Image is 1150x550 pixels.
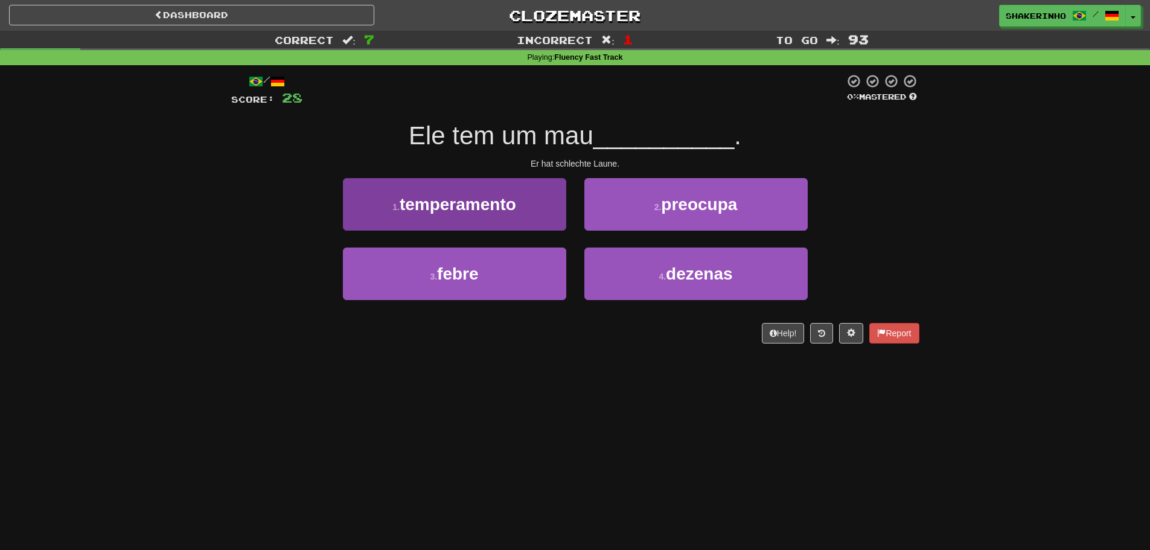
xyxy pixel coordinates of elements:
small: 4 . [659,272,666,281]
span: 28 [282,90,302,105]
span: 7 [364,32,374,46]
a: shakerinho / [999,5,1126,27]
button: 2.preocupa [584,178,808,231]
span: To go [776,34,818,46]
div: / [231,74,302,89]
span: shakerinho [1006,10,1066,21]
span: 1 [623,32,633,46]
span: 0 % [847,92,859,101]
button: Help! [762,323,805,344]
button: Report [869,323,919,344]
div: Er hat schlechte Laune. [231,158,919,170]
span: preocupa [661,195,737,214]
button: 4.dezenas [584,248,808,300]
span: Incorrect [517,34,593,46]
a: Clozemaster [392,5,758,26]
span: : [601,35,615,45]
span: 93 [848,32,869,46]
small: 3 . [430,272,437,281]
span: Correct [275,34,334,46]
div: Mastered [845,92,919,103]
span: : [826,35,840,45]
span: febre [437,264,478,283]
span: / [1093,10,1099,18]
span: __________ [593,121,735,150]
button: Round history (alt+y) [810,323,833,344]
strong: Fluency Fast Track [554,53,622,62]
span: temperamento [400,195,516,214]
a: Dashboard [9,5,374,25]
span: : [342,35,356,45]
small: 2 . [654,202,662,212]
span: Ele tem um mau [409,121,593,150]
span: . [734,121,741,150]
small: 1 . [392,202,400,212]
button: 1.temperamento [343,178,566,231]
span: dezenas [666,264,733,283]
span: Score: [231,94,275,104]
button: 3.febre [343,248,566,300]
